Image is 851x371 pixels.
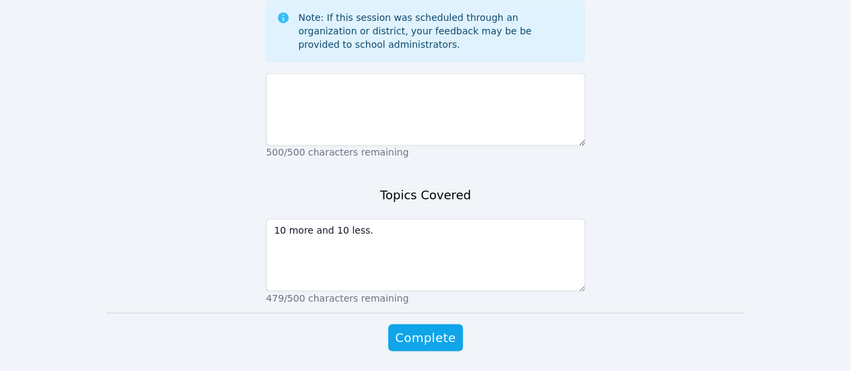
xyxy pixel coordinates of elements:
span: Complete [395,328,455,347]
h3: Topics Covered [380,186,471,205]
textarea: 10 more and 10 less. [266,218,585,291]
div: Note: If this session was scheduled through an organization or district, your feedback may be be ... [298,11,574,51]
p: 479/500 characters remaining [266,291,585,304]
button: Complete [388,324,462,351]
p: 500/500 characters remaining [266,145,585,159]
